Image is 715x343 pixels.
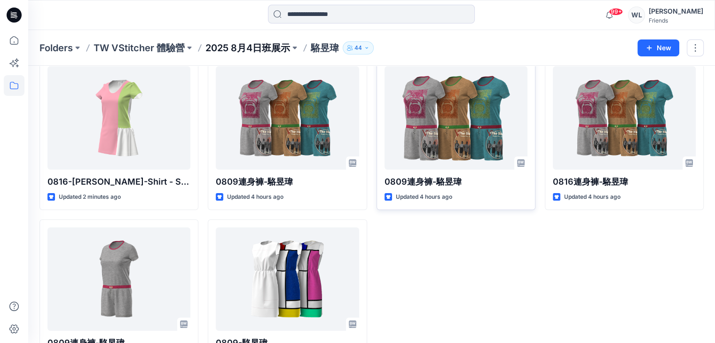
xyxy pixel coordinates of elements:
a: 0809-駱昱瑋 [216,227,359,331]
a: 0809連身褲-駱昱瑋 [47,227,190,331]
a: 0809連身褲-駱昱瑋 [385,66,527,170]
p: Updated 4 hours ago [227,192,283,202]
p: 44 [354,43,362,53]
p: Updated 4 hours ago [396,192,452,202]
a: 0809連身褲-駱昱瑋 [216,66,359,170]
p: 駱昱瑋 [311,41,339,55]
div: WL [628,7,645,23]
div: [PERSON_NAME] [649,6,703,17]
p: 0809連身褲-駱昱瑋 [216,175,359,188]
p: Updated 4 hours ago [564,192,621,202]
p: Updated 2 minutes ago [59,192,121,202]
button: New [637,39,679,56]
a: 0816連身褲-駱昱瑋 [553,66,696,170]
div: Friends [649,17,703,24]
p: 0809連身褲-駱昱瑋 [385,175,527,188]
button: 44 [343,41,374,55]
p: 0816-[PERSON_NAME]-Shirt - Short Sleeve Crew Neck [47,175,190,188]
span: 99+ [609,8,623,16]
a: 2025 8月4日班展示 [205,41,290,55]
p: 0816連身褲-駱昱瑋 [553,175,696,188]
a: TW VStitcher 體驗營 [94,41,185,55]
a: 0816-駱昱瑋T-Shirt - Short Sleeve Crew Neck [47,66,190,170]
a: Folders [39,41,73,55]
